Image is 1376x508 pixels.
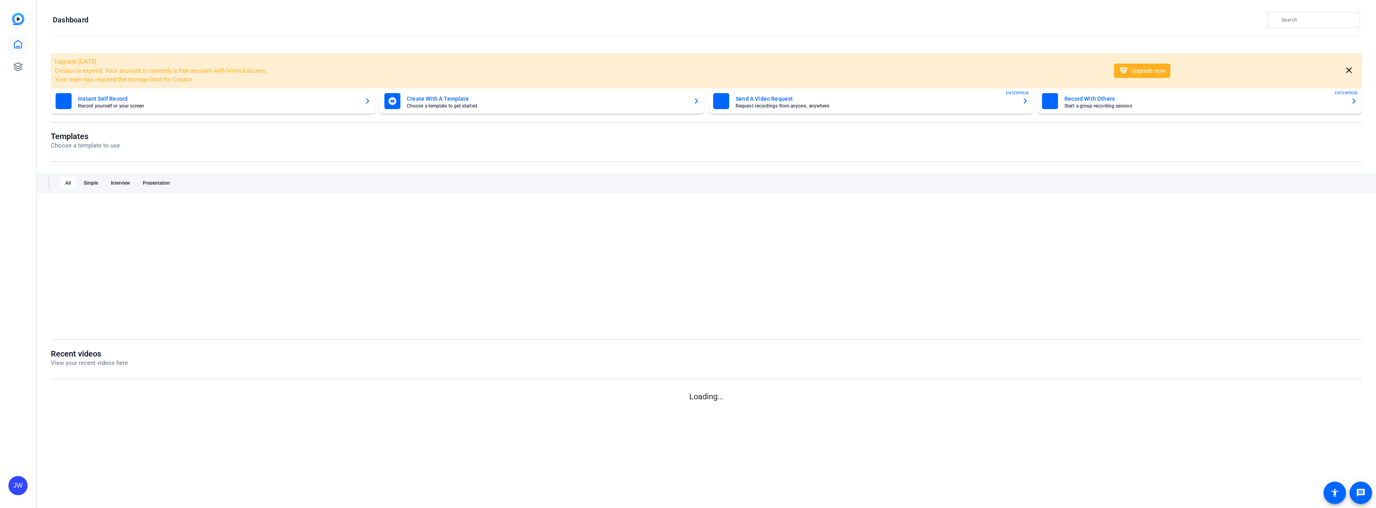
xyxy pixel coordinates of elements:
[1064,104,1344,108] mat-card-subtitle: Start a group recording session
[407,104,687,108] mat-card-subtitle: Choose a template to get started
[55,66,1104,76] li: Creator is expired. Your account is currently a free account with limited access.
[1064,94,1344,104] mat-card-title: Record With Others
[106,177,135,189] div: Interview
[51,390,1362,402] p: Loading...
[78,94,358,104] mat-card-title: Instant Self Record
[1330,488,1340,498] mat-icon: accessibility
[708,88,1033,114] button: Send A Video RequestRequest recordings from anyone, anywhereENTERPRISE
[380,88,704,114] button: Create With A TemplateChoose a template to get started
[51,88,376,114] button: Instant Self RecordRecord yourself or your screen
[55,58,96,65] span: Upgrade [DATE]
[1356,488,1366,498] mat-icon: message
[51,141,120,150] p: Choose a template to use
[1335,90,1358,96] span: ENTERPRISE
[736,104,1016,108] mat-card-subtitle: Request recordings from anyone, anywhere
[138,177,175,189] div: Presentation
[55,75,1104,84] li: Your team has reached the storage limit for Creator.
[407,94,687,104] mat-card-title: Create With A Template
[79,177,103,189] div: Simple
[51,349,128,359] h1: Recent videos
[51,131,120,141] h1: Templates
[1344,66,1354,76] mat-icon: close
[1037,88,1362,114] button: Record With OthersStart a group recording sessionENTERPRISE
[1006,90,1029,96] span: ENTERPRISE
[8,476,28,495] div: JW
[53,15,88,25] h1: Dashboard
[60,177,76,189] div: All
[78,104,358,108] mat-card-subtitle: Record yourself or your screen
[1114,64,1170,78] button: Upgrade now
[1119,66,1128,76] mat-icon: diamond
[736,94,1016,104] mat-card-title: Send A Video Request
[51,359,128,368] p: View your recent videos here
[12,13,24,25] img: blue-gradient.svg
[1282,15,1354,25] input: Search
